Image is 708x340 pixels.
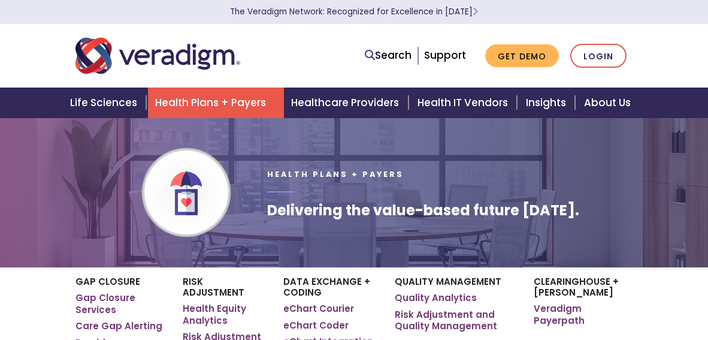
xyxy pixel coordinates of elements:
a: eChart Coder [283,320,349,332]
a: Gap Closure Services [75,292,165,315]
a: About Us [577,88,645,118]
a: Login [570,44,627,68]
a: Care Gap Alerting [75,320,162,332]
a: Health IT Vendors [410,88,519,118]
a: Risk Adjustment and Quality Management [395,309,516,332]
a: Healthcare Providers [284,88,410,118]
span: Learn More [473,6,478,17]
a: Veradigm Payerpath [534,303,633,326]
a: The Veradigm Network: Recognized for Excellence in [DATE]Learn More [230,6,478,17]
img: Veradigm logo [75,36,240,76]
a: Insights [519,88,577,118]
a: Health Plans + Payers [148,88,284,118]
a: Quality Analytics [395,292,477,304]
a: Support [424,48,466,62]
a: Search [365,47,412,64]
span: Health Plans + Payers [267,169,404,179]
h1: Delivering the value-based future [DATE]. [267,202,579,219]
a: Health Equity Analytics [183,303,265,326]
a: eChart Courier [283,303,354,315]
a: Get Demo [485,44,559,68]
a: Life Sciences [63,88,148,118]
